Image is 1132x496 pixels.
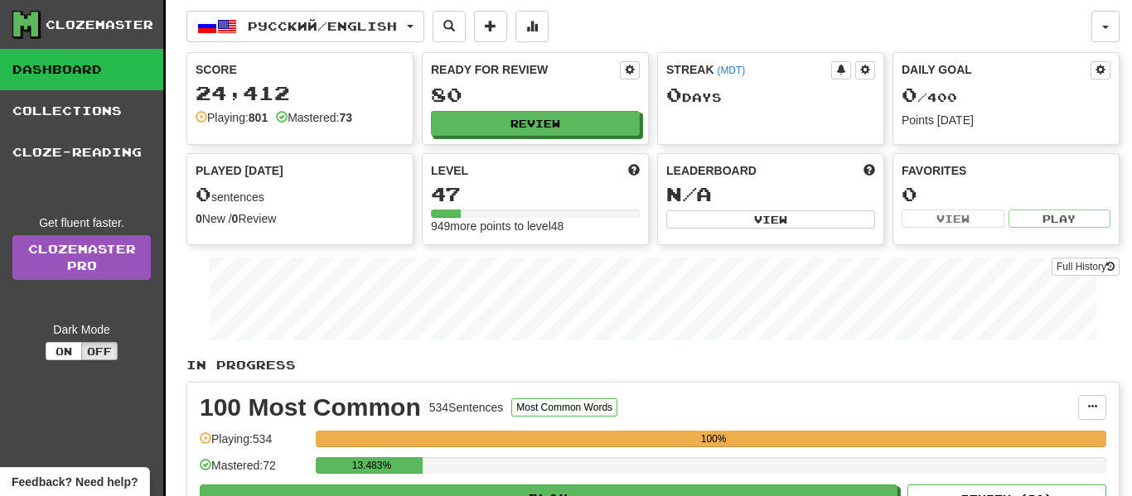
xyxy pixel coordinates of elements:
[1009,209,1111,228] button: Play
[196,109,268,126] div: Playing:
[431,218,640,234] div: 949 more points to level 48
[196,61,404,78] div: Score
[196,182,211,205] span: 0
[474,11,507,42] button: Add sentence to collection
[628,162,640,179] span: Score more points to level up
[186,357,1120,373] p: In Progress
[666,61,831,78] div: Streak
[666,210,875,229] button: View
[12,214,151,231] div: Get fluent faster.
[46,342,82,360] button: On
[902,209,1004,228] button: View
[321,431,1106,447] div: 100%
[200,457,307,484] div: Mastered: 72
[196,184,404,205] div: sentences
[46,17,153,33] div: Clozemaster
[902,184,1110,205] div: 0
[902,83,917,106] span: 0
[902,162,1110,179] div: Favorites
[232,212,239,225] strong: 0
[717,65,745,76] a: (MDT)
[902,90,957,104] span: / 400
[429,399,504,416] div: 534 Sentences
[864,162,875,179] span: This week in points, UTC
[515,11,549,42] button: More stats
[276,109,352,126] div: Mastered:
[12,321,151,338] div: Dark Mode
[431,61,620,78] div: Ready for Review
[339,111,352,124] strong: 73
[666,182,712,205] span: N/A
[431,184,640,205] div: 47
[431,162,468,179] span: Level
[666,84,875,106] div: Day s
[666,162,757,179] span: Leaderboard
[902,112,1110,128] div: Points [DATE]
[431,111,640,136] button: Review
[196,83,404,104] div: 24,412
[1052,258,1120,276] button: Full History
[200,395,421,420] div: 100 Most Common
[81,342,118,360] button: Off
[666,83,682,106] span: 0
[196,212,202,225] strong: 0
[433,11,466,42] button: Search sentences
[902,61,1091,79] div: Daily Goal
[12,474,138,490] span: Open feedback widget
[431,84,640,105] div: 80
[249,111,268,124] strong: 801
[186,11,424,42] button: Русский/English
[200,431,307,458] div: Playing: 534
[321,457,422,474] div: 13.483%
[511,398,617,417] button: Most Common Words
[248,19,397,33] span: Русский / English
[196,210,404,227] div: New / Review
[196,162,283,179] span: Played [DATE]
[12,235,151,280] a: ClozemasterPro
